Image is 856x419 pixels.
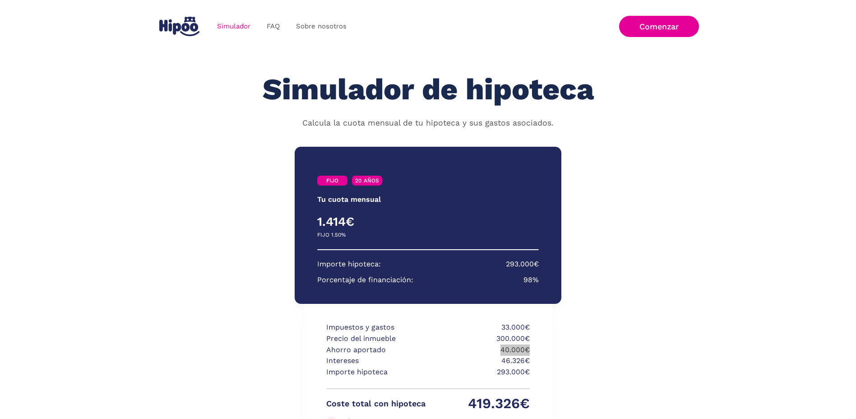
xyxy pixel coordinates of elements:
p: Impuestos y gastos [326,322,426,333]
a: FIJO [317,176,347,186]
p: 33.000€ [430,322,530,333]
p: 98% [523,275,539,286]
p: Tu cuota mensual [317,194,381,205]
p: 293.000€ [430,367,530,378]
p: Ahorro aportado [326,345,426,356]
p: FIJO 1.50% [317,229,346,241]
p: Precio del inmueble [326,333,426,345]
p: Intereses [326,355,426,367]
a: Simulador [209,18,259,35]
p: 419.326€ [430,398,530,410]
a: home [157,13,202,40]
a: Sobre nosotros [288,18,355,35]
p: Porcentaje de financiación: [317,275,413,286]
a: Comenzar [619,16,699,37]
p: 293.000€ [506,259,539,270]
p: 46.326€ [430,355,530,367]
p: 300.000€ [430,333,530,345]
a: 20 AÑOS [352,176,382,186]
h4: 1.414€ [317,214,428,229]
p: Calcula la cuota mensual de tu hipoteca y sus gastos asociados. [302,117,554,129]
h1: Simulador de hipoteca [263,73,594,106]
a: FAQ [259,18,288,35]
p: Importe hipoteca: [317,259,381,270]
p: Coste total con hipoteca [326,398,426,410]
p: 40.000€ [430,345,530,356]
p: Importe hipoteca [326,367,426,378]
